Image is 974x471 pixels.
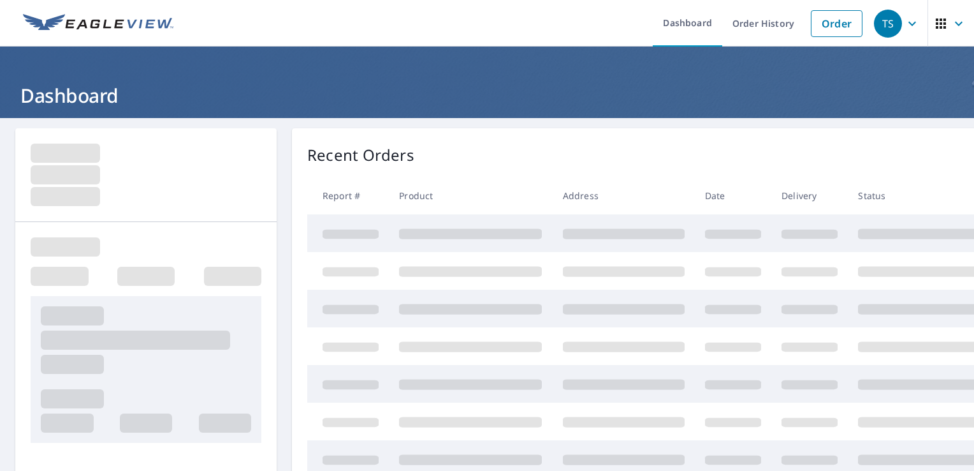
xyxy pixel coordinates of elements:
[553,177,695,214] th: Address
[771,177,848,214] th: Delivery
[15,82,959,108] h1: Dashboard
[695,177,771,214] th: Date
[811,10,862,37] a: Order
[874,10,902,38] div: TS
[307,144,414,167] p: Recent Orders
[307,177,389,214] th: Report #
[389,177,552,214] th: Product
[23,14,173,33] img: EV Logo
